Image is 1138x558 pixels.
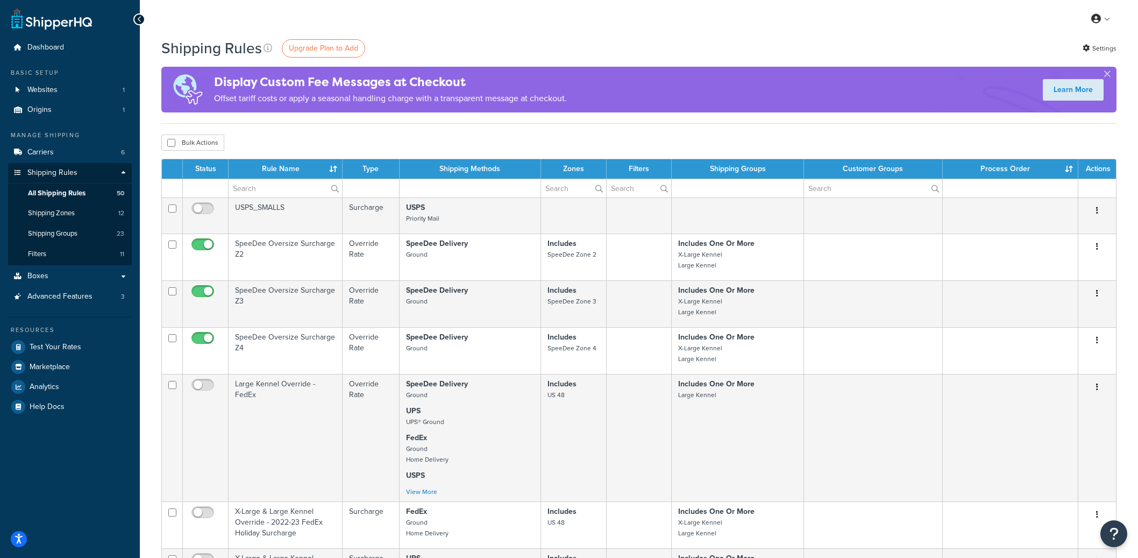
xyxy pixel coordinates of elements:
[406,444,449,464] small: Ground Home Delivery
[406,506,427,517] strong: FedEx
[27,148,54,157] span: Carriers
[8,80,132,100] li: Websites
[547,390,565,400] small: US 48
[123,86,125,95] span: 1
[607,179,671,197] input: Search
[406,343,428,353] small: Ground
[406,214,439,223] small: Priority Mail
[282,39,365,58] a: Upgrade Plan to Add
[343,197,399,234] td: Surcharge
[678,378,755,390] strong: Includes One Or More
[547,518,565,527] small: US 48
[161,67,214,112] img: duties-banner-06bc72dcb5fe05cb3f9472aba00be2ae8eb53ab6f0d8bb03d382ba314ac3c341.png
[214,91,567,106] p: Offset tariff costs or apply a seasonal handling charge with a transparent message at checkout.
[406,296,428,306] small: Ground
[229,197,343,234] td: USPS_SMALLS
[8,337,132,357] li: Test Your Rates
[30,343,81,352] span: Test Your Rates
[343,159,399,179] th: Type
[8,203,132,223] a: Shipping Zones 12
[541,159,607,179] th: Zones
[547,285,577,296] strong: Includes
[678,285,755,296] strong: Includes One Or More
[8,203,132,223] li: Shipping Zones
[28,209,75,218] span: Shipping Zones
[804,159,942,179] th: Customer Groups
[343,327,399,374] td: Override Rate
[406,405,421,416] strong: UPS
[678,331,755,343] strong: Includes One Or More
[27,86,58,95] span: Websites
[8,224,132,244] li: Shipping Groups
[406,331,468,343] strong: SpeeDee Delivery
[8,287,132,307] a: Advanced Features 3
[30,383,59,392] span: Analytics
[8,224,132,244] a: Shipping Groups 23
[678,390,716,400] small: Large Kennel
[406,378,468,390] strong: SpeeDee Delivery
[678,518,722,538] small: X-Large Kennel Large Kennel
[118,209,124,218] span: 12
[8,163,132,183] a: Shipping Rules
[28,189,86,198] span: All Shipping Rules
[8,100,132,120] li: Origins
[27,272,48,281] span: Boxes
[547,343,596,353] small: SpeeDee Zone 4
[117,229,124,238] span: 23
[161,135,224,151] button: Bulk Actions
[229,327,343,374] td: SpeeDee Oversize Surcharge Z4
[229,159,343,179] th: Rule Name : activate to sort column ascending
[343,234,399,280] td: Override Rate
[406,250,428,259] small: Ground
[8,143,132,163] li: Carriers
[117,189,124,198] span: 50
[183,159,229,179] th: Status
[547,378,577,390] strong: Includes
[406,238,468,249] strong: SpeeDee Delivery
[121,292,125,301] span: 3
[547,506,577,517] strong: Includes
[8,244,132,264] li: Filters
[229,179,342,197] input: Search
[678,506,755,517] strong: Includes One Or More
[547,250,596,259] small: SpeeDee Zone 2
[8,183,132,203] a: All Shipping Rules 50
[8,287,132,307] li: Advanced Features
[406,390,428,400] small: Ground
[28,250,46,259] span: Filters
[943,159,1078,179] th: Process Order : activate to sort column ascending
[8,357,132,377] li: Marketplace
[123,105,125,115] span: 1
[11,8,92,30] a: ShipperHQ Home
[8,80,132,100] a: Websites 1
[8,266,132,286] a: Boxes
[30,363,70,372] span: Marketplace
[406,202,425,213] strong: USPS
[27,292,93,301] span: Advanced Features
[289,43,358,54] span: Upgrade Plan to Add
[28,229,77,238] span: Shipping Groups
[343,502,399,548] td: Surcharge
[406,432,427,443] strong: FedEx
[8,377,132,397] a: Analytics
[8,244,132,264] a: Filters 11
[161,38,262,59] h1: Shipping Rules
[27,168,77,178] span: Shipping Rules
[547,331,577,343] strong: Includes
[8,326,132,335] div: Resources
[406,487,437,497] a: View More
[672,159,804,179] th: Shipping Groups
[8,163,132,265] li: Shipping Rules
[8,68,132,77] div: Basic Setup
[8,38,132,58] li: Dashboard
[343,374,399,502] td: Override Rate
[1043,79,1104,101] a: Learn More
[406,417,444,427] small: UPS® Ground
[607,159,672,179] th: Filters
[406,285,468,296] strong: SpeeDee Delivery
[804,179,942,197] input: Search
[8,183,132,203] li: All Shipping Rules
[1100,520,1127,547] button: Open Resource Center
